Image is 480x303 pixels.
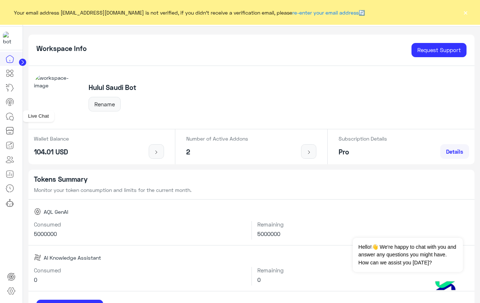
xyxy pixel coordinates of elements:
img: icon [152,149,161,155]
h5: 104.01 USD [34,148,69,156]
h6: 0 [34,276,246,283]
p: Number of Active Addons [186,135,248,142]
div: Live Chat [23,110,54,122]
img: 114004088273201 [3,32,16,45]
a: Details [440,144,469,159]
a: Request Support [411,43,467,58]
p: Wallet Balance [34,135,69,142]
h6: Remaining [257,267,469,274]
h5: Hulul Saudi Bot [89,83,136,92]
h6: 0 [257,276,469,283]
span: Your email address [EMAIL_ADDRESS][DOMAIN_NAME] is not verified, if you didn't receive a verifica... [14,9,365,16]
img: workspace-image [34,74,81,121]
img: AQL GenAI [34,208,41,215]
h5: Tokens Summary [34,175,469,184]
h6: Consumed [34,267,246,274]
h5: Workspace Info [36,44,87,53]
h5: 2 [186,148,248,156]
a: re-enter your email address [292,9,359,16]
img: AI Knowledge Assistant [34,254,41,261]
button: Rename [89,97,121,111]
h6: Remaining [257,221,469,228]
h6: 5000000 [257,231,469,237]
span: Hello!👋 We're happy to chat with you and answer any questions you might have. How can we assist y... [353,238,463,272]
span: AQL GenAI [44,208,68,216]
button: × [462,9,469,16]
img: icon [304,149,313,155]
p: Subscription Details [339,135,387,142]
h6: 5000000 [34,231,246,237]
span: AI Knowledge Assistant [44,254,101,261]
h5: Pro [339,148,387,156]
span: Details [446,148,463,155]
p: Monitor your token consumption and limits for the current month. [34,186,469,194]
h6: Consumed [34,221,246,228]
img: hulul-logo.png [433,274,458,299]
